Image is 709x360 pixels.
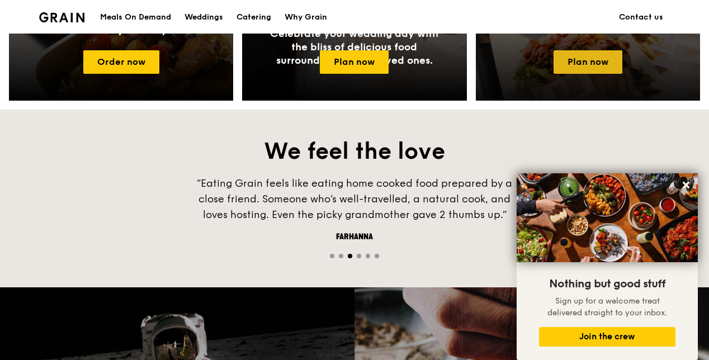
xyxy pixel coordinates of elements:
span: Nothing but good stuff [549,277,665,291]
a: Plan now [554,50,622,74]
span: Go to slide 4 [357,254,361,258]
img: Grain [39,12,84,22]
span: Go to slide 1 [330,254,334,258]
a: Weddings [178,1,230,34]
a: Why Grain [278,1,334,34]
a: Order now [83,50,159,74]
a: Plan now [320,50,389,74]
span: Go to slide 6 [375,254,379,258]
span: Go to slide 3 [348,254,352,258]
span: Sign up for a welcome treat delivered straight to your inbox. [547,296,667,318]
span: Celebrate your wedding day with the bliss of delicious food surrounded by your loved ones. [270,27,438,67]
div: Catering [237,1,271,34]
button: Close [677,176,695,194]
span: Go to slide 5 [366,254,370,258]
div: Weddings [185,1,223,34]
button: Join the crew [539,327,675,347]
img: DSC07876-Edit02-Large.jpeg [517,173,698,262]
a: Catering [230,1,278,34]
span: Go to slide 2 [339,254,343,258]
a: Contact us [612,1,670,34]
div: Farhanna [187,231,522,243]
div: Why Grain [285,1,327,34]
div: “Eating Grain feels like eating home cooked food prepared by a close friend. Someone who’s well-t... [187,176,522,222]
div: Meals On Demand [100,1,171,34]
